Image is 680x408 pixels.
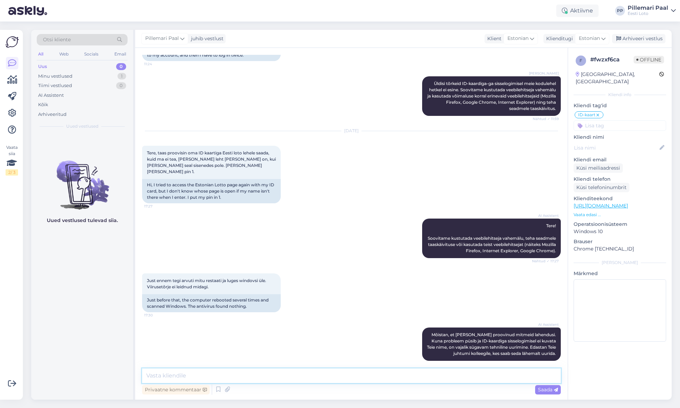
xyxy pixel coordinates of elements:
[628,5,668,11] div: Pillemari Paal
[574,144,658,152] input: Lisa nimi
[538,386,558,393] span: Saada
[574,212,666,218] p: Vaata edasi ...
[47,217,118,224] p: Uued vestlused tulevad siia.
[579,58,582,63] span: f
[529,71,559,76] span: [PERSON_NAME]
[574,102,666,109] p: Kliendi tag'id
[543,35,573,42] div: Klienditugi
[574,270,666,277] p: Märkmed
[6,35,19,49] img: Askly Logo
[574,183,629,192] div: Küsi telefoninumbrit
[116,82,126,89] div: 0
[574,120,666,131] input: Lisa tag
[6,144,18,176] div: Vaata siia
[574,176,666,183] p: Kliendi telefon
[113,50,128,59] div: Email
[428,223,557,253] span: Tere! Soovitame kustutada veebilehitseja vahemälu, teha seadmele taaskäivituse või kasutada teist...
[574,195,666,202] p: Klienditeekond
[427,332,557,356] span: Mõistan, et [PERSON_NAME] proovinud mitmeid lahendusi. Kuna probleem püsib ja ID-kaardiga sisselo...
[38,63,47,70] div: Uus
[574,134,666,141] p: Kliendi nimi
[144,313,170,318] span: 17:30
[142,294,281,312] div: Just before that, the computer rebooted several times and scanned Windows. The antivirus found no...
[144,204,170,209] span: 17:27
[507,35,529,42] span: Estonian
[116,63,126,70] div: 0
[556,5,599,17] div: Aktiivne
[142,179,281,203] div: Hi, I tried to access the Estonian Lotto page again with my ID card, but I don't know whose page ...
[142,128,561,134] div: [DATE]
[38,111,67,118] div: Arhiveeritud
[66,123,98,129] span: Uued vestlused
[38,92,64,99] div: AI Assistent
[532,258,559,264] span: Nähtud ✓ 17:27
[574,228,666,235] p: Windows 10
[533,116,559,121] span: Nähtud ✓ 11:59
[38,73,72,80] div: Minu vestlused
[144,61,170,67] span: 11:24
[574,238,666,245] p: Brauser
[83,50,100,59] div: Socials
[38,82,72,89] div: Tiimi vestlused
[147,278,267,289] span: Just ennem tegi arvuti mitu restaati ja luges windovsi üle. Viirusetõrje ei leidnud midagi.
[574,260,666,266] div: [PERSON_NAME]
[574,203,628,209] a: [URL][DOMAIN_NAME]
[574,163,623,173] div: Küsi meiliaadressi
[43,36,71,43] span: Otsi kliente
[634,56,664,63] span: Offline
[58,50,70,59] div: Web
[612,34,665,43] div: Arhiveeri vestlus
[427,81,557,111] span: Üldisi tõrkeid ID-kaardiga-ga sisselogimisel meie kodulehel hetkel ei esine. Soovitame kustutada ...
[628,11,668,16] div: Eesti Loto
[574,245,666,253] p: Chrome [TECHNICAL_ID]
[578,113,595,117] span: ID-kaart
[38,101,48,108] div: Kõik
[37,50,45,59] div: All
[188,35,224,42] div: juhib vestlust
[117,73,126,80] div: 1
[628,5,676,16] a: Pillemari PaalEesti Loto
[532,361,559,366] span: Nähtud ✓ 17:30
[533,213,559,218] span: AI Assistent
[590,56,634,64] div: # fwzxf6ca
[574,221,666,228] p: Operatsioonisüsteem
[147,150,277,174] span: Tere, taas proovisin oma ID kaartiga Eesti loto lehele saada, kuid ma ei tea, [PERSON_NAME] leht ...
[576,71,659,85] div: [GEOGRAPHIC_DATA], [GEOGRAPHIC_DATA]
[574,156,666,163] p: Kliendi email
[6,169,18,176] div: 2 / 3
[574,92,666,98] div: Kliendi info
[615,6,625,16] div: PP
[31,148,133,211] img: No chats
[145,35,179,42] span: Pillemari Paal
[579,35,600,42] span: Estonian
[533,322,559,327] span: AI Assistent
[485,35,502,42] div: Klient
[142,385,210,394] div: Privaatne kommentaar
